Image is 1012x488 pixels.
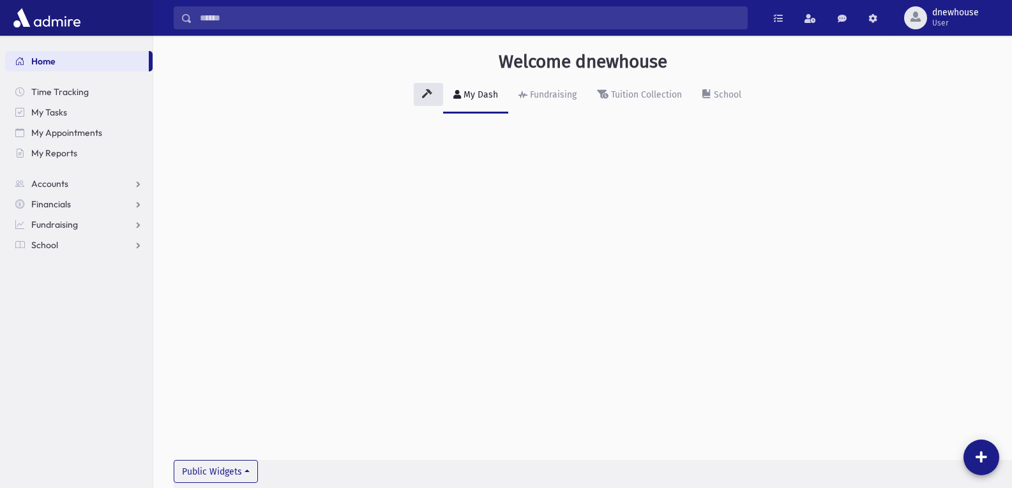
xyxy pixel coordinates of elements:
[31,107,67,118] span: My Tasks
[527,89,577,100] div: Fundraising
[443,78,508,114] a: My Dash
[932,18,979,28] span: User
[5,102,153,122] a: My Tasks
[10,5,84,31] img: AdmirePro
[5,174,153,194] a: Accounts
[5,122,153,143] a: My Appointments
[5,235,153,255] a: School
[587,78,692,114] a: Tuition Collection
[499,51,667,73] h3: Welcome dnewhouse
[932,8,979,18] span: dnewhouse
[5,51,149,71] a: Home
[31,127,102,138] span: My Appointments
[174,460,258,483] button: Public Widgets
[711,89,741,100] div: School
[31,239,58,251] span: School
[5,214,153,235] a: Fundraising
[192,6,747,29] input: Search
[31,55,56,67] span: Home
[692,78,751,114] a: School
[5,194,153,214] a: Financials
[461,89,498,100] div: My Dash
[31,86,89,98] span: Time Tracking
[31,147,77,159] span: My Reports
[31,178,68,189] span: Accounts
[508,78,587,114] a: Fundraising
[31,198,71,210] span: Financials
[5,82,153,102] a: Time Tracking
[5,143,153,163] a: My Reports
[608,89,682,100] div: Tuition Collection
[31,219,78,230] span: Fundraising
